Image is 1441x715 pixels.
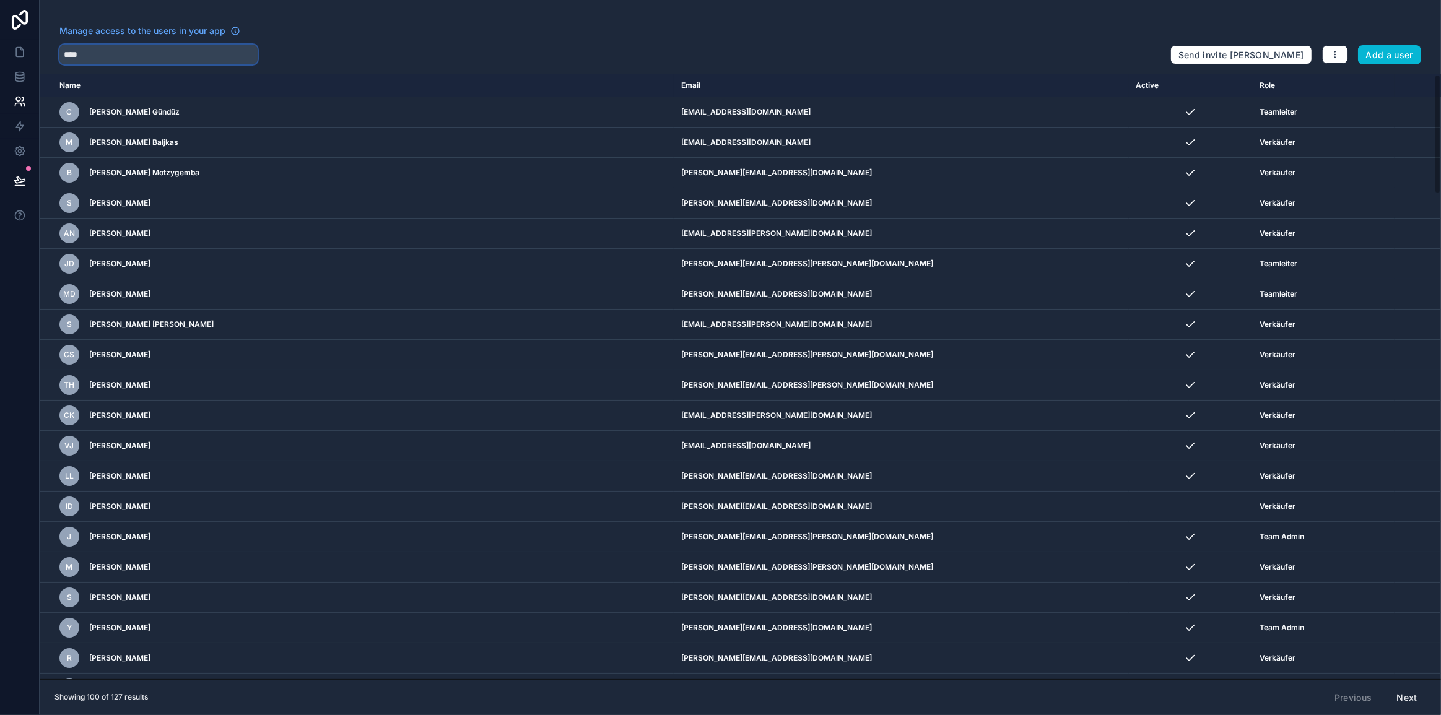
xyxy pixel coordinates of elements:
span: MD [63,289,76,299]
td: [PERSON_NAME][EMAIL_ADDRESS][DOMAIN_NAME] [674,613,1128,643]
th: Role [1252,74,1395,97]
td: [EMAIL_ADDRESS][PERSON_NAME][DOMAIN_NAME] [674,310,1128,340]
span: Verkäufer [1260,319,1295,329]
span: Verkäufer [1260,228,1295,238]
span: [PERSON_NAME] [89,653,150,663]
span: Teamleiter [1260,289,1297,299]
th: Active [1129,74,1252,97]
span: [PERSON_NAME] [89,532,150,542]
div: scrollable content [40,74,1441,679]
span: [PERSON_NAME] [89,198,150,208]
span: LL [65,471,74,481]
span: [PERSON_NAME] [89,289,150,299]
td: [PERSON_NAME][EMAIL_ADDRESS][PERSON_NAME][DOMAIN_NAME] [674,340,1128,370]
td: [PERSON_NAME][EMAIL_ADDRESS][PERSON_NAME][DOMAIN_NAME] [674,249,1128,279]
td: [PERSON_NAME][EMAIL_ADDRESS][DOMAIN_NAME] [674,461,1128,492]
span: Verkäufer [1260,501,1295,511]
span: [PERSON_NAME] [89,471,150,481]
span: Verkäufer [1260,471,1295,481]
span: Manage access to the users in your app [59,25,225,37]
span: Showing 100 of 127 results [54,692,148,702]
td: [EMAIL_ADDRESS][DOMAIN_NAME] [674,128,1128,158]
span: Verkäufer [1260,653,1295,663]
td: [EMAIL_ADDRESS][DOMAIN_NAME] [674,674,1128,704]
td: [PERSON_NAME][EMAIL_ADDRESS][DOMAIN_NAME] [674,188,1128,219]
span: S [67,198,72,208]
span: TH [64,380,75,390]
span: [PERSON_NAME] [89,623,150,633]
span: Verkäufer [1260,137,1295,147]
span: [PERSON_NAME] [PERSON_NAME] [89,319,214,329]
td: [PERSON_NAME][EMAIL_ADDRESS][DOMAIN_NAME] [674,279,1128,310]
span: [PERSON_NAME] [89,350,150,360]
th: Name [40,74,674,97]
span: AN [64,228,75,238]
span: S [67,319,72,329]
td: [PERSON_NAME][EMAIL_ADDRESS][DOMAIN_NAME] [674,492,1128,522]
th: Email [674,74,1128,97]
span: [PERSON_NAME] Baljkas [89,137,178,147]
span: [PERSON_NAME] Motzygemba [89,168,199,178]
span: M [66,137,73,147]
span: Verkäufer [1260,168,1295,178]
span: [PERSON_NAME] [89,380,150,390]
span: Team Admin [1260,532,1304,542]
span: ID [66,501,73,511]
td: [PERSON_NAME][EMAIL_ADDRESS][PERSON_NAME][DOMAIN_NAME] [674,522,1128,552]
span: VJ [65,441,74,451]
span: CK [64,410,75,420]
button: Send invite [PERSON_NAME] [1170,45,1312,65]
span: Verkäufer [1260,592,1295,602]
td: [PERSON_NAME][EMAIL_ADDRESS][PERSON_NAME][DOMAIN_NAME] [674,552,1128,583]
span: Teamleiter [1260,107,1297,117]
span: Verkäufer [1260,562,1295,572]
span: [PERSON_NAME] [89,410,150,420]
td: [PERSON_NAME][EMAIL_ADDRESS][DOMAIN_NAME] [674,583,1128,613]
span: [PERSON_NAME] [89,562,150,572]
span: C [67,107,72,117]
td: [EMAIL_ADDRESS][DOMAIN_NAME] [674,97,1128,128]
td: [EMAIL_ADDRESS][DOMAIN_NAME] [674,431,1128,461]
td: [EMAIL_ADDRESS][PERSON_NAME][DOMAIN_NAME] [674,401,1128,431]
span: R [67,653,72,663]
span: Verkäufer [1260,198,1295,208]
span: Verkäufer [1260,380,1295,390]
span: B [67,168,72,178]
span: Verkäufer [1260,441,1295,451]
span: Verkäufer [1260,350,1295,360]
span: Teamleiter [1260,259,1297,269]
a: Manage access to the users in your app [59,25,240,37]
span: [PERSON_NAME] [89,501,150,511]
td: [PERSON_NAME][EMAIL_ADDRESS][DOMAIN_NAME] [674,158,1128,188]
span: [PERSON_NAME] Gündüz [89,107,180,117]
td: [PERSON_NAME][EMAIL_ADDRESS][DOMAIN_NAME] [674,643,1128,674]
span: M [66,562,73,572]
span: Y [67,623,72,633]
button: Add a user [1358,45,1422,65]
span: Verkäufer [1260,410,1295,420]
button: Next [1388,687,1426,708]
span: Team Admin [1260,623,1304,633]
span: CS [64,350,75,360]
span: [PERSON_NAME] [89,228,150,238]
td: [PERSON_NAME][EMAIL_ADDRESS][PERSON_NAME][DOMAIN_NAME] [674,370,1128,401]
span: [PERSON_NAME] [89,441,150,451]
span: [PERSON_NAME] [89,592,150,602]
td: [EMAIL_ADDRESS][PERSON_NAME][DOMAIN_NAME] [674,219,1128,249]
span: S [67,592,72,602]
span: JD [64,259,74,269]
span: J [67,532,72,542]
span: [PERSON_NAME] [89,259,150,269]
